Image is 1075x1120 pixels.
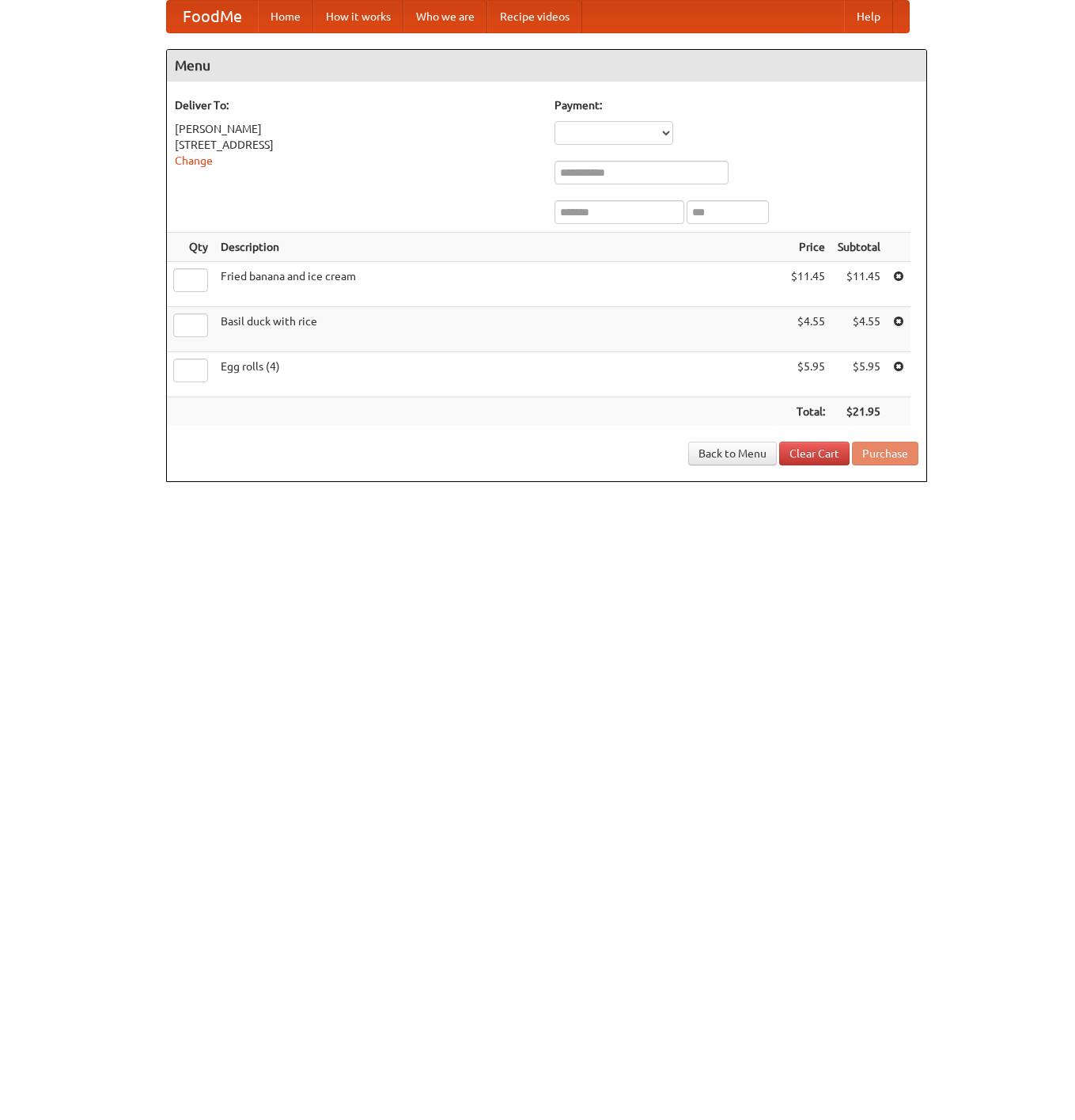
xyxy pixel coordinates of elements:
td: Egg rolls (4) [214,352,785,397]
h5: Payment: [555,97,918,113]
td: $5.95 [831,352,887,397]
a: FoodMe [167,1,258,32]
div: [STREET_ADDRESS] [175,137,539,153]
td: $4.55 [831,307,887,352]
th: $21.95 [831,397,887,427]
a: Recipe videos [487,1,582,32]
a: Clear Cart [779,442,850,465]
td: $5.95 [785,352,831,397]
a: Who we are [403,1,487,32]
a: Help [844,1,893,32]
th: Description [214,233,785,262]
th: Subtotal [831,233,887,262]
a: How it works [313,1,403,32]
th: Price [785,233,831,262]
a: Home [258,1,313,32]
td: $4.55 [785,307,831,352]
td: $11.45 [785,262,831,307]
th: Qty [167,233,214,262]
a: Change [175,154,213,167]
button: Purchase [852,442,918,465]
td: $11.45 [831,262,887,307]
td: Basil duck with rice [214,307,785,352]
th: Total: [785,397,831,427]
h5: Deliver To: [175,97,539,113]
a: Back to Menu [688,442,777,465]
h4: Menu [167,50,926,82]
div: [PERSON_NAME] [175,121,539,137]
td: Fried banana and ice cream [214,262,785,307]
